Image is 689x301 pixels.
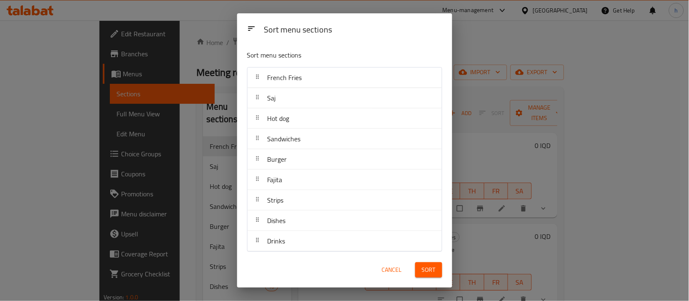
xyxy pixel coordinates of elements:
[268,173,283,186] span: Fajita
[248,211,442,231] div: Dishes
[248,88,442,108] div: Saj
[247,50,402,60] p: Sort menu sections
[248,170,442,190] div: Fajita
[268,153,287,166] span: Burger
[248,190,442,211] div: Strips
[422,265,436,275] span: Sort
[248,231,442,251] div: Drinks
[415,262,442,278] button: Sort
[268,92,276,104] span: Saj
[248,108,442,129] div: Hot dog
[248,149,442,170] div: Burger
[268,194,284,206] span: Strips
[260,21,446,40] div: Sort menu sections
[248,68,442,88] div: French Fries
[268,112,290,125] span: Hot dog
[379,262,405,278] button: Cancel
[268,133,301,145] span: Sandwiches
[268,214,286,227] span: Dishes
[268,235,285,247] span: Drinks
[248,129,442,149] div: Sandwiches
[382,265,402,275] span: Cancel
[268,71,302,84] span: French Fries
